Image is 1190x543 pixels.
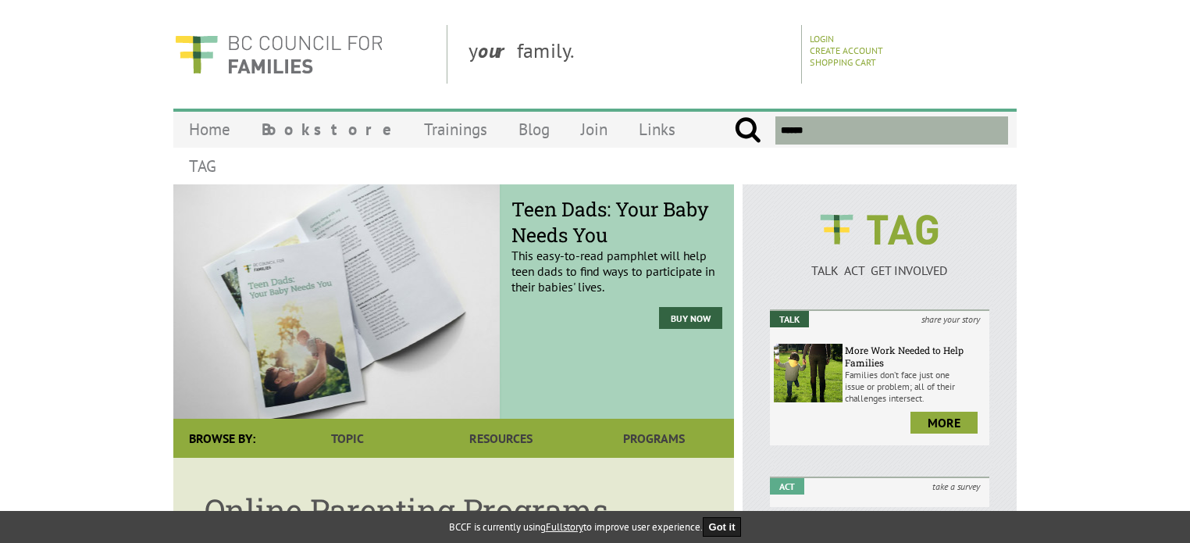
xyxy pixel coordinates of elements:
a: Buy Now [659,307,722,329]
img: BC Council for FAMILIES [173,25,384,84]
a: more [910,412,978,434]
input: Submit [734,116,761,145]
a: Create Account [810,45,883,56]
a: Home [173,111,246,148]
a: Bookstore [246,111,408,148]
i: take a survey [923,478,989,495]
div: y family. [456,25,802,84]
em: Talk [770,311,809,327]
a: Trainings [408,111,503,148]
a: Resources [424,419,577,458]
a: Join [565,111,623,148]
a: Shopping Cart [810,56,876,68]
strong: our [478,38,517,63]
h6: More Work Needed to Help Families [845,344,985,369]
a: Topic [271,419,424,458]
p: TALK ACT GET INVOLVED [770,263,989,278]
span: Teen Dads: Your Baby Needs You [511,196,722,248]
a: Fullstory [546,520,583,534]
h1: Online Parenting Programs [205,489,703,530]
div: Browse By: [173,419,271,458]
a: Blog [503,111,565,148]
img: BCCF's TAG Logo [809,200,950,259]
button: Got it [703,517,742,537]
p: This easy-to-read pamphlet will help teen dads to find ways to participate in their babies' lives. [511,209,722,295]
em: Act [770,478,804,495]
a: TAG [173,148,232,184]
a: Programs [578,419,731,458]
p: Families don’t face just one issue or problem; all of their challenges intersect. [845,369,985,404]
i: share your story [912,311,989,327]
a: Login [810,33,834,45]
a: Links [623,111,691,148]
a: TALK ACT GET INVOLVED [770,247,989,278]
